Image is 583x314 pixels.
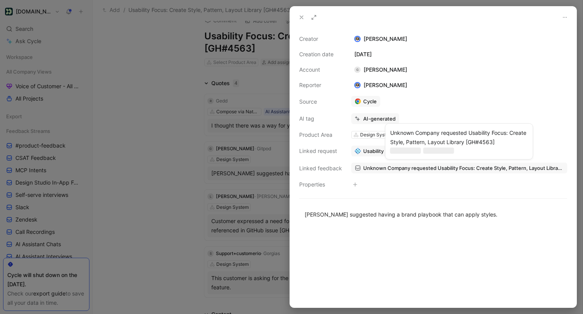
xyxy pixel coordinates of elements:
[363,148,517,154] span: Usability Focus: Create Style, Pattern, Layout Library [GH#4563]
[351,34,567,44] div: [PERSON_NAME]
[299,81,342,90] div: Reporter
[305,210,562,218] div: [PERSON_NAME] suggested having a brand playbook that can apply styles.
[351,81,410,90] div: [PERSON_NAME]
[299,164,342,173] div: Linked feedback
[299,114,342,123] div: AI tag
[299,146,342,156] div: Linked request
[299,50,342,59] div: Creation date
[299,65,342,74] div: Account
[354,67,361,73] div: G
[355,148,361,154] img: 💠
[355,37,360,42] img: avatar
[351,65,410,74] div: [PERSON_NAME]
[363,115,396,122] div: AI-generated
[351,146,520,156] button: 💠Usability Focus: Create Style, Pattern, Layout Library [GH#4563]
[360,131,393,139] div: Design System
[351,113,399,124] button: AI-generated
[351,96,380,107] a: Cycle
[363,165,564,171] span: Unknown Company requested Usability Focus: Create Style, Pattern, Layout Library [GH#4563]
[299,34,342,44] div: Creator
[299,130,342,139] div: Product Area
[355,83,360,88] img: avatar
[299,180,342,189] div: Properties
[351,50,567,59] div: [DATE]
[299,97,342,106] div: Source
[351,163,567,173] a: Unknown Company requested Usability Focus: Create Style, Pattern, Layout Library [GH#4563]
